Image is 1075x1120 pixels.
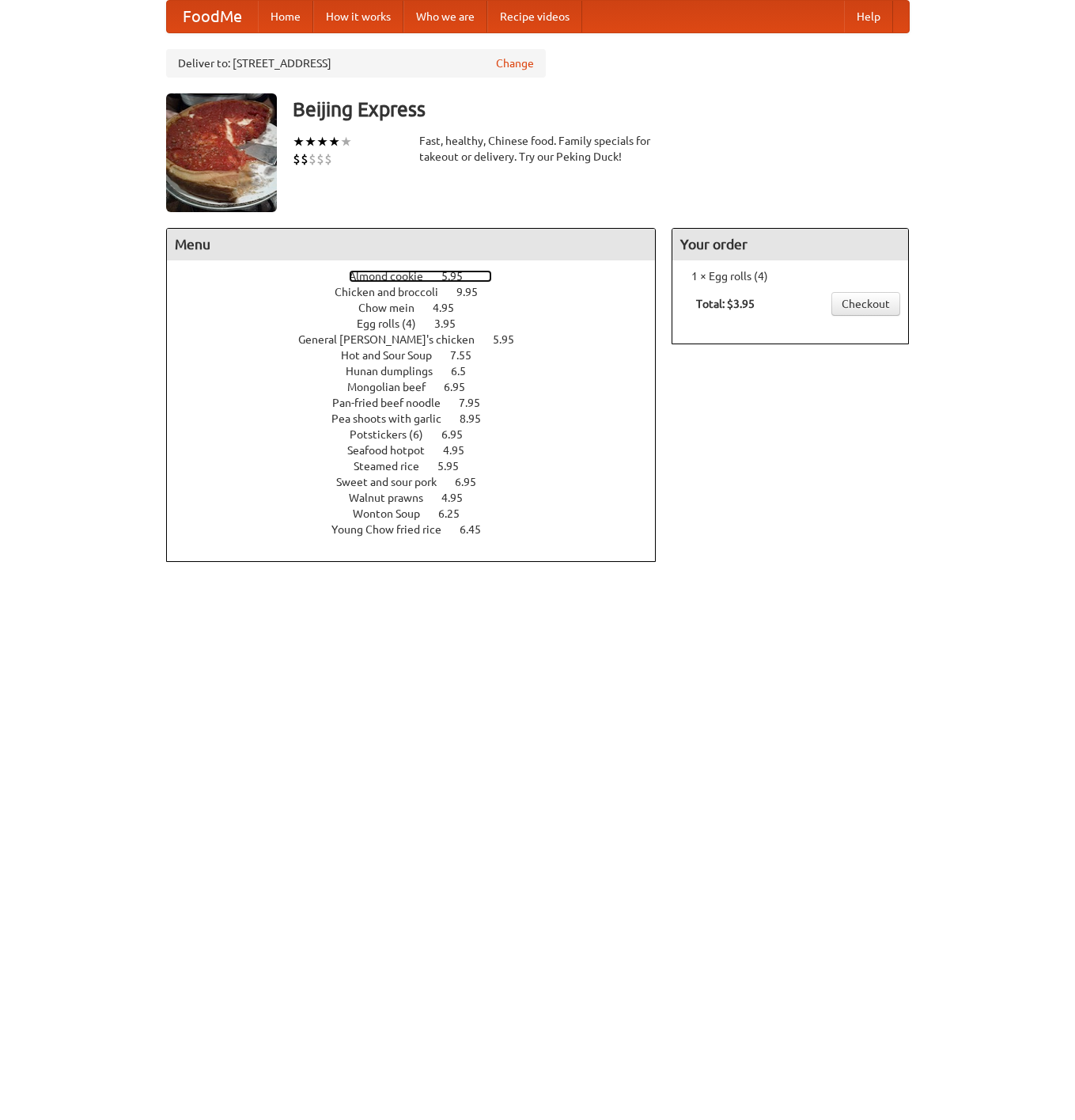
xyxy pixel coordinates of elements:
span: 9.95 [456,286,494,298]
h4: Menu [167,229,656,260]
a: Pan-fried beef noodle 7.95 [332,397,509,409]
a: Sweet and sour pork 6.95 [336,476,505,488]
span: Young Chow fried rice [331,523,457,536]
span: Walnut prawns [349,492,439,504]
span: 4.95 [443,444,480,457]
a: How it works [313,1,403,32]
li: ★ [305,133,316,150]
span: Seafood hotpot [347,444,441,457]
span: Hot and Sour Soup [341,349,448,362]
span: 4.95 [441,492,479,504]
span: Chow mein [358,302,430,314]
li: $ [308,150,316,168]
span: Egg rolls (4) [357,317,432,330]
a: Checkout [831,292,900,316]
span: 7.95 [459,397,496,409]
a: Seafood hotpot 4.95 [347,444,494,457]
span: Sweet and sour pork [336,476,452,488]
div: Deliver to: [STREET_ADDRESS] [166,49,546,78]
span: Pan-fried beef noodle [332,397,456,409]
img: angular.jpg [166,93,277,212]
span: 6.25 [438,507,475,520]
a: Young Chow fried rice 6.45 [331,523,510,536]
a: General [PERSON_NAME]'s chicken 5.95 [298,333,543,346]
li: $ [293,150,301,168]
span: 8.95 [460,412,497,425]
a: Chow mein 4.95 [358,302,483,314]
span: Almond cookie [349,270,439,283]
li: $ [324,150,332,168]
h3: Beijing Express [293,93,910,125]
span: 6.95 [444,381,481,393]
span: Wonton Soup [353,507,436,520]
a: Pea shoots with garlic 8.95 [331,412,510,425]
li: $ [301,150,308,168]
a: Who we are [403,1,487,32]
h4: Your order [672,229,908,260]
span: Mongolian beef [347,381,441,393]
div: Fast, healthy, Chinese food. Family specials for takeout or delivery. Try our Peking Duck! [419,133,657,165]
a: Steamed rice 5.95 [354,460,488,473]
a: Chicken and broccoli 9.95 [335,286,507,298]
span: Pea shoots with garlic [331,412,457,425]
span: Chicken and broccoli [335,286,454,298]
span: 5.95 [437,460,475,473]
a: Recipe videos [487,1,582,32]
span: 6.95 [455,476,492,488]
span: 5.95 [493,333,530,346]
a: Potstickers (6) 6.95 [350,428,492,441]
b: Total: $3.95 [696,298,755,310]
span: 4.95 [433,302,470,314]
span: Hunan dumplings [346,365,449,378]
li: ★ [328,133,340,150]
li: ★ [293,133,305,150]
a: Help [844,1,893,32]
li: ★ [340,133,352,150]
a: Hot and Sour Soup 7.55 [341,349,501,362]
span: 7.55 [450,349,487,362]
a: FoodMe [167,1,258,32]
li: 1 × Egg rolls (4) [680,268,900,284]
span: Potstickers (6) [350,428,439,441]
span: 6.5 [451,365,482,378]
a: Hunan dumplings 6.5 [346,365,495,378]
span: General [PERSON_NAME]'s chicken [298,333,490,346]
li: ★ [316,133,328,150]
span: 6.45 [460,523,497,536]
a: Walnut prawns 4.95 [349,492,492,504]
a: Change [496,55,534,71]
a: Mongolian beef 6.95 [347,381,494,393]
span: Steamed rice [354,460,435,473]
span: 6.95 [441,428,479,441]
span: 5.95 [441,270,479,283]
a: Egg rolls (4) 3.95 [357,317,485,330]
li: $ [316,150,324,168]
a: Home [258,1,313,32]
span: 3.95 [434,317,471,330]
a: Wonton Soup 6.25 [353,507,489,520]
a: Almond cookie 5.95 [349,270,492,283]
